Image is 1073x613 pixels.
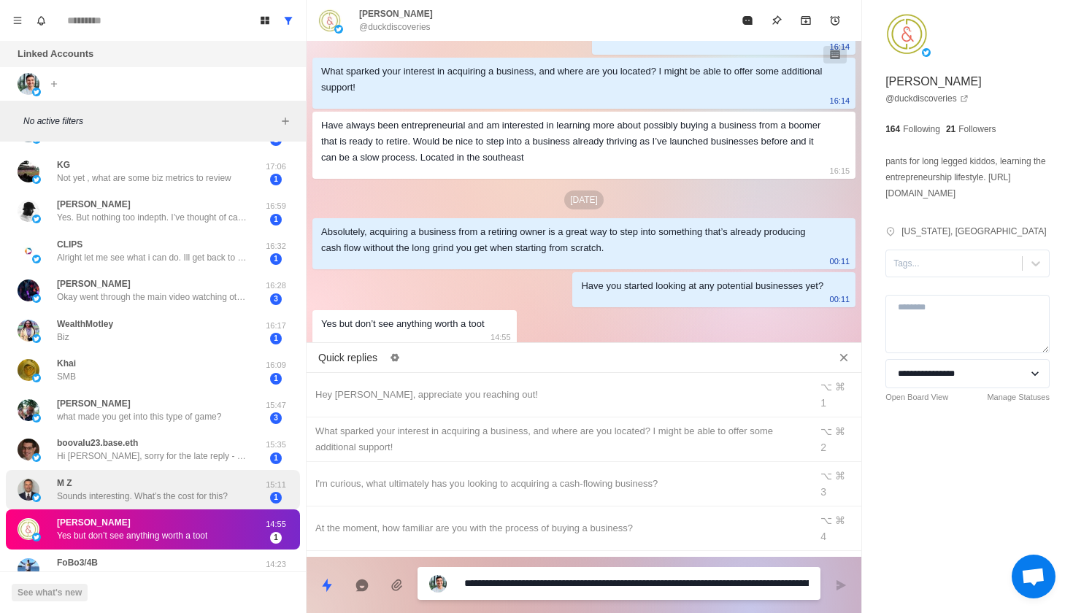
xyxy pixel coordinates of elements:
[830,253,850,269] p: 00:11
[885,92,969,105] a: @duckdiscoveries
[57,556,98,569] p: FoBo3/4B
[57,171,231,185] p: Not yet , what are some biz metrics to review
[18,320,39,342] img: picture
[383,346,407,369] button: Edit quick replies
[258,279,294,292] p: 16:28
[922,48,931,57] img: picture
[958,123,996,136] p: Followers
[359,7,433,20] p: [PERSON_NAME]
[830,163,850,179] p: 16:15
[312,571,342,600] button: Quick replies
[885,12,929,55] img: picture
[258,161,294,173] p: 17:06
[762,6,791,35] button: Pin
[57,397,131,410] p: [PERSON_NAME]
[885,73,982,90] p: [PERSON_NAME]
[18,73,39,95] img: picture
[32,215,41,223] img: picture
[258,240,294,252] p: 16:32
[277,112,294,130] button: Add filters
[334,25,343,34] img: picture
[18,200,39,222] img: picture
[258,439,294,451] p: 15:35
[820,468,853,500] div: ⌥ ⌘ 3
[321,117,823,166] div: Have always been entrepreneurial and am interested in learning more about possibly buying a busin...
[315,520,801,536] div: At the moment, how familiar are you with the process of buying a business?
[253,9,277,32] button: Board View
[258,399,294,412] p: 15:47
[258,479,294,491] p: 15:11
[45,75,63,93] button: Add account
[1012,555,1055,598] div: Open chat
[57,370,76,383] p: SMB
[270,293,282,305] span: 3
[57,198,131,211] p: [PERSON_NAME]
[258,200,294,212] p: 16:59
[57,317,113,331] p: WealthMotley
[885,391,948,404] a: Open Board View
[270,253,282,265] span: 1
[987,391,1050,404] a: Manage Statuses
[270,412,282,424] span: 3
[564,190,604,209] p: [DATE]
[270,373,282,385] span: 1
[270,452,282,464] span: 1
[18,439,39,460] img: picture
[270,174,282,185] span: 1
[57,529,207,542] p: Yes but don’t see anything worth a toot
[32,334,41,343] img: picture
[946,123,955,136] p: 21
[57,290,247,304] p: Okay went through the main video watching others to get more familiar
[315,423,801,455] div: What sparked your interest in acquiring a business, and where are you located? I might be able to...
[270,532,282,544] span: 1
[32,493,41,502] img: picture
[29,9,53,32] button: Notifications
[315,476,801,492] div: I'm curious, what ultimately has you looking to acquiring a cash-flowing business?
[359,20,431,34] p: @duckdiscoveries
[32,533,41,541] img: picture
[6,9,29,32] button: Menu
[57,569,247,582] p: Also… I have received some information on a laundromat for sale in [GEOGRAPHIC_DATA], [GEOGRAPHIC...
[57,490,228,503] p: Sounds interesting. What’s the cost for this?
[57,477,72,490] p: M Z
[581,278,823,294] div: Have you started looking at any potential businesses yet?
[830,291,850,307] p: 00:11
[491,329,511,345] p: 14:55
[57,450,247,463] p: Hi [PERSON_NAME], sorry for the late reply - yes, it is something I'm interested in learning more...
[318,9,342,32] img: picture
[277,9,300,32] button: Show all conversations
[32,414,41,423] img: picture
[57,158,70,171] p: KG
[32,88,41,96] img: picture
[18,479,39,501] img: picture
[57,436,138,450] p: boovalu23.base.eth
[18,518,39,540] img: picture
[18,399,39,421] img: picture
[901,225,1046,238] p: [US_STATE], [GEOGRAPHIC_DATA]
[32,374,41,382] img: picture
[57,357,76,370] p: Khai
[315,387,801,403] div: Hey [PERSON_NAME], appreciate you reaching out!
[18,240,39,262] img: picture
[820,512,853,544] div: ⌥ ⌘ 4
[32,294,41,303] img: picture
[57,238,82,251] p: CLIPS
[820,423,853,455] div: ⌥ ⌘ 2
[826,571,855,600] button: Send message
[258,359,294,371] p: 16:09
[23,115,277,128] p: No active filters
[270,333,282,344] span: 1
[57,516,131,529] p: [PERSON_NAME]
[32,453,41,462] img: picture
[18,47,93,61] p: Linked Accounts
[429,575,447,593] img: picture
[885,123,900,136] p: 164
[258,320,294,332] p: 16:17
[347,571,377,600] button: Reply with AI
[270,492,282,504] span: 1
[830,93,850,109] p: 16:14
[32,255,41,263] img: picture
[18,359,39,381] img: picture
[57,410,221,423] p: what made you get into this type of game?
[832,346,855,369] button: Close quick replies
